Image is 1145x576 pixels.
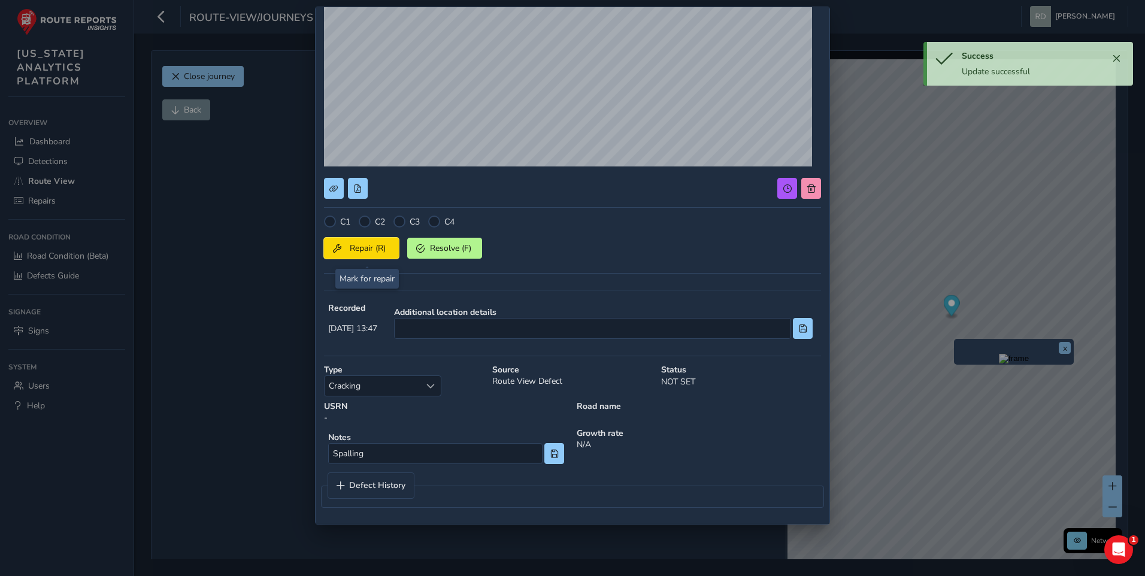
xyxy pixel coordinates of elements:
[572,423,825,472] div: N/A
[429,242,473,254] span: Resolve (F)
[962,66,1108,77] div: Update successful
[324,364,484,375] strong: Type
[349,481,405,490] span: Defect History
[1104,535,1133,564] iframe: Intercom live chat
[407,238,482,259] button: Resolve (F)
[577,428,821,439] strong: Growth rate
[340,216,350,228] label: C1
[421,376,441,396] div: Select a type
[328,473,414,498] a: Defect History
[375,216,385,228] label: C2
[328,432,564,443] strong: Notes
[444,216,455,228] label: C4
[410,216,420,228] label: C3
[661,364,821,375] strong: Status
[488,360,656,401] div: Route View Defect
[324,401,568,412] strong: USRN
[320,396,572,428] div: -
[661,375,821,388] p: NOT SET
[346,242,390,254] span: Repair (R)
[577,401,821,412] strong: Road name
[1129,535,1138,545] span: 1
[492,364,652,375] strong: Source
[962,50,993,62] span: Success
[325,376,421,396] span: Cracking
[328,323,377,334] span: [DATE] 13:47
[1108,50,1125,67] button: Close
[324,238,399,259] button: Repair (R)
[328,302,377,314] strong: Recorded
[394,307,813,318] strong: Additional location details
